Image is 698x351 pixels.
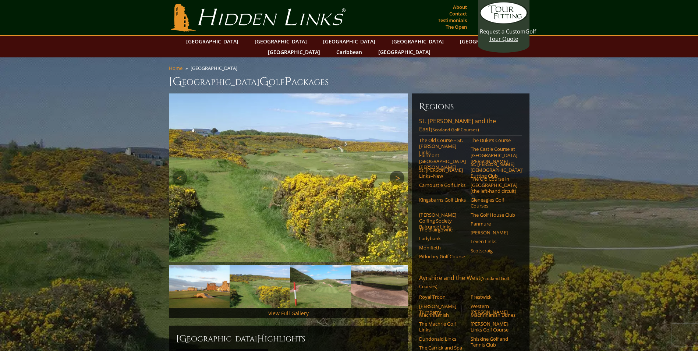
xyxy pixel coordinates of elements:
a: The Machrie Golf Links [419,321,466,333]
a: Monifieth [419,245,466,251]
span: H [257,333,265,345]
a: Testimonials [436,15,469,25]
a: [GEOGRAPHIC_DATA] [264,47,324,57]
a: The Golf House Club [471,212,517,218]
a: Pitlochry Golf Course [419,253,466,259]
a: Ayrshire and the West(Scotland Golf Courses) [419,274,522,292]
a: Machrihanish Dunes [471,312,517,318]
a: [GEOGRAPHIC_DATA] [375,47,434,57]
a: Western [PERSON_NAME] [471,303,517,315]
a: Fairmont [GEOGRAPHIC_DATA][PERSON_NAME] [419,152,466,170]
a: [GEOGRAPHIC_DATA] [319,36,379,47]
a: Scotscraig [471,248,517,253]
a: Leven Links [471,238,517,244]
a: Contact [447,8,469,19]
a: St. [PERSON_NAME] Links–New [419,167,466,179]
a: St. [PERSON_NAME] [DEMOGRAPHIC_DATA]’ Putting Club [471,161,517,179]
a: [PERSON_NAME] Golfing Society Balcomie Links [419,212,466,230]
span: (Scotland Golf Courses) [419,275,509,290]
a: Kingsbarns Golf Links [419,197,466,203]
a: Gleneagles Golf Courses [471,197,517,209]
a: [PERSON_NAME] Links Golf Course [471,321,517,333]
a: Machrihanish [419,312,466,318]
a: [GEOGRAPHIC_DATA] [388,36,447,47]
span: P [284,74,291,89]
a: Request a CustomGolf Tour Quote [480,2,528,42]
a: St. [PERSON_NAME] and the East(Scotland Golf Courses) [419,117,522,135]
a: The Old Course in [GEOGRAPHIC_DATA] (the left-hand circuit) [471,176,517,194]
a: The Castle Course at [GEOGRAPHIC_DATA][PERSON_NAME] [471,146,517,164]
a: The Duke’s Course [471,137,517,143]
a: [GEOGRAPHIC_DATA] [251,36,311,47]
a: The Blairgowrie [419,227,466,233]
a: [GEOGRAPHIC_DATA] [456,36,516,47]
a: Previous [173,171,187,185]
a: Shiskine Golf and Tennis Club [471,336,517,348]
a: Dundonald Links [419,336,466,342]
li: [GEOGRAPHIC_DATA] [191,65,240,71]
a: Royal Troon [419,294,466,300]
a: About [451,2,469,12]
a: The Carrick and Spa [419,345,466,351]
a: View Full Gallery [268,310,309,317]
h6: Regions [419,101,522,113]
span: Request a Custom [480,28,525,35]
a: Home [169,65,183,71]
span: (Scotland Golf Courses) [431,127,479,133]
h2: [GEOGRAPHIC_DATA] ighlights [176,333,401,345]
a: The Open [444,22,469,32]
a: Prestwick [471,294,517,300]
a: Next [390,171,404,185]
a: The Old Course – St. [PERSON_NAME] Links [419,137,466,155]
a: Carnoustie Golf Links [419,182,466,188]
a: Ladybank [419,235,466,241]
span: G [259,74,269,89]
h1: [GEOGRAPHIC_DATA] olf ackages [169,74,529,89]
a: [PERSON_NAME] Turnberry [419,303,466,315]
a: [PERSON_NAME] [471,230,517,235]
a: [GEOGRAPHIC_DATA] [183,36,242,47]
a: Caribbean [333,47,366,57]
a: Panmure [471,221,517,227]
